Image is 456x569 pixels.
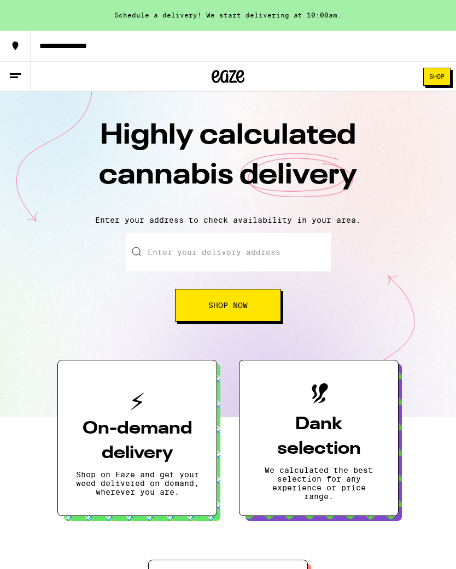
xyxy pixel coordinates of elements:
span: Shop Now [208,301,248,309]
a: Shop [418,68,456,86]
h3: On-demand delivery [75,417,199,466]
input: Enter your delivery address [126,233,331,271]
button: Dank selectionWe calculated the best selection for any experience or price range. [239,360,399,516]
span: Shop [429,74,445,80]
h3: Dank selection [257,412,381,461]
button: On-demand deliveryShop on Eaze and get your weed delivered on demand, wherever you are. [57,360,217,516]
p: We calculated the best selection for any experience or price range. [257,466,381,501]
button: Shop [423,68,451,86]
p: Enter your address to check availability in your area. [11,216,445,224]
p: Shop on Eaze and get your weed delivered on demand, wherever you are. [75,470,199,496]
button: Shop Now [175,289,281,322]
h1: Highly calculated cannabis delivery [37,116,419,207]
